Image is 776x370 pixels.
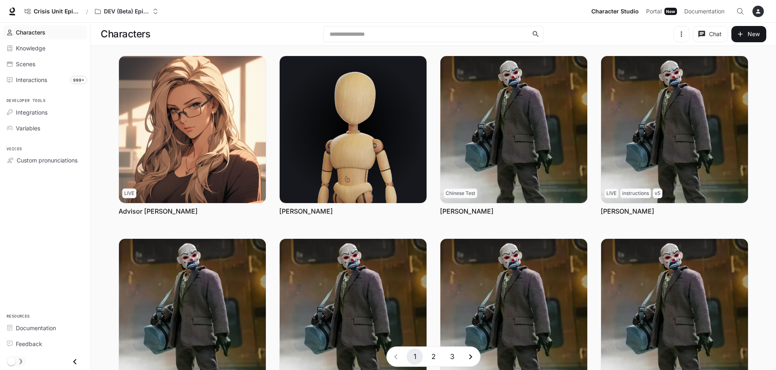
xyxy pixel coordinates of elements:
[279,207,333,216] a: [PERSON_NAME]
[280,56,427,203] img: Alan Tiles
[643,3,680,19] a: PortalNew
[3,153,87,167] a: Custom pronunciations
[440,56,587,203] img: Bryan Warren
[601,207,654,216] a: [PERSON_NAME]
[664,8,677,15] div: New
[3,57,87,71] a: Scenes
[3,105,87,119] a: Integrations
[681,3,731,19] a: Documentation
[731,26,766,42] button: New
[588,3,642,19] a: Character Studio
[104,8,149,15] p: DEV (Beta) Episode 1 - Crisis Unit
[425,348,442,365] button: Go to page 2
[3,41,87,55] a: Knowledge
[3,121,87,135] a: Variables
[16,28,45,37] span: Characters
[66,353,84,370] button: Close drawer
[16,76,47,84] span: Interactions
[3,321,87,335] a: Documentation
[601,56,748,203] img: Bryan Warren
[16,340,42,348] span: Feedback
[101,26,150,42] h1: Characters
[16,60,35,68] span: Scenes
[386,346,481,367] nav: pagination navigation
[16,124,40,132] span: Variables
[91,3,162,19] button: Open workspace menu
[732,3,748,19] button: Open Command Menu
[119,207,198,216] a: Advisor [PERSON_NAME]
[70,76,87,84] span: 999+
[83,7,91,16] div: /
[693,26,728,42] button: Chat
[440,207,494,216] a: [PERSON_NAME]
[3,73,87,87] a: Interactions
[646,6,662,17] span: Portal
[34,8,79,15] span: Crisis Unit Episode 1
[463,348,479,365] button: Go to next page
[407,348,423,365] button: page 1
[684,6,724,17] span: Documentation
[16,44,45,52] span: Knowledge
[16,324,56,332] span: Documentation
[21,3,83,19] a: Crisis Unit Episode 1
[3,25,87,39] a: Characters
[444,348,460,365] button: Go to page 3
[591,6,639,17] span: Character Studio
[7,357,15,366] span: Dark mode toggle
[16,108,47,117] span: Integrations
[17,156,78,164] span: Custom pronunciations
[119,56,266,203] img: Advisor Clarke
[3,337,87,351] a: Feedback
